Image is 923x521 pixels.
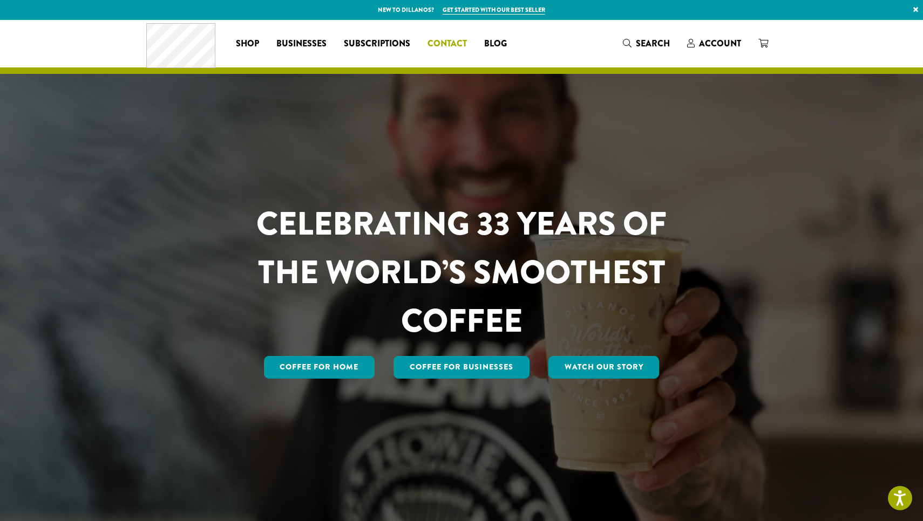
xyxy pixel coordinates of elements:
[264,356,375,379] a: Coffee for Home
[427,37,467,51] span: Contact
[276,37,327,51] span: Businesses
[636,37,670,50] span: Search
[614,35,678,52] a: Search
[699,37,741,50] span: Account
[227,35,268,52] a: Shop
[484,37,507,51] span: Blog
[443,5,545,15] a: Get started with our best seller
[548,356,660,379] a: Watch Our Story
[225,200,698,345] h1: CELEBRATING 33 YEARS OF THE WORLD’S SMOOTHEST COFFEE
[393,356,530,379] a: Coffee For Businesses
[344,37,410,51] span: Subscriptions
[236,37,259,51] span: Shop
